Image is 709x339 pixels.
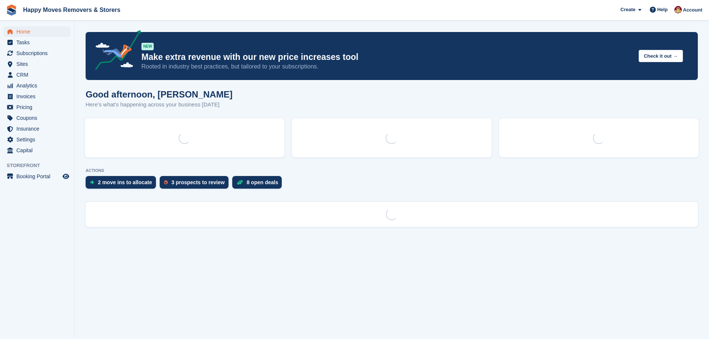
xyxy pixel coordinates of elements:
a: menu [4,171,70,182]
a: 3 prospects to review [160,176,232,192]
a: menu [4,70,70,80]
a: menu [4,102,70,112]
p: Rooted in industry best practices, but tailored to your subscriptions. [141,63,633,71]
a: menu [4,91,70,102]
span: Sites [16,59,61,69]
span: Pricing [16,102,61,112]
p: Here's what's happening across your business [DATE] [86,100,233,109]
a: menu [4,26,70,37]
span: Storefront [7,162,74,169]
span: Help [657,6,668,13]
a: 8 open deals [232,176,286,192]
span: Tasks [16,37,61,48]
h1: Good afternoon, [PERSON_NAME] [86,89,233,99]
div: 3 prospects to review [172,179,225,185]
a: Happy Moves Removers & Storers [20,4,123,16]
a: menu [4,37,70,48]
img: move_ins_to_allocate_icon-fdf77a2bb77ea45bf5b3d319d69a93e2d87916cf1d5bf7949dd705db3b84f3ca.svg [90,180,94,185]
p: ACTIONS [86,168,698,173]
a: menu [4,80,70,91]
span: Home [16,26,61,37]
span: Insurance [16,124,61,134]
a: menu [4,124,70,134]
span: Settings [16,134,61,145]
img: price-adjustments-announcement-icon-8257ccfd72463d97f412b2fc003d46551f7dbcb40ab6d574587a9cd5c0d94... [89,30,141,73]
a: menu [4,48,70,58]
div: 2 move ins to allocate [98,179,152,185]
span: Analytics [16,80,61,91]
a: menu [4,134,70,145]
img: stora-icon-8386f47178a22dfd0bd8f6a31ec36ba5ce8667c1dd55bd0f319d3a0aa187defe.svg [6,4,17,16]
a: menu [4,59,70,69]
img: prospect-51fa495bee0391a8d652442698ab0144808aea92771e9ea1ae160a38d050c398.svg [164,180,168,185]
span: Account [683,6,702,14]
a: Preview store [61,172,70,181]
div: NEW [141,43,154,50]
button: Check it out → [639,50,683,62]
div: 8 open deals [247,179,278,185]
a: menu [4,113,70,123]
img: deal-1b604bf984904fb50ccaf53a9ad4b4a5d6e5aea283cecdc64d6e3604feb123c2.svg [237,180,243,185]
a: menu [4,145,70,156]
span: Coupons [16,113,61,123]
a: 2 move ins to allocate [86,176,160,192]
p: Make extra revenue with our new price increases tool [141,52,633,63]
span: Invoices [16,91,61,102]
span: Booking Portal [16,171,61,182]
span: Subscriptions [16,48,61,58]
span: Create [620,6,635,13]
span: Capital [16,145,61,156]
span: CRM [16,70,61,80]
img: Steven Fry [674,6,682,13]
